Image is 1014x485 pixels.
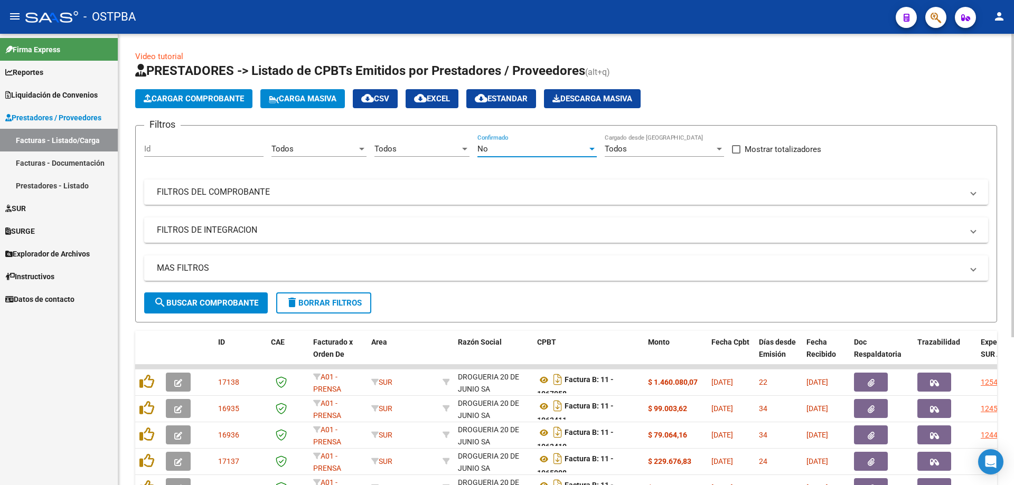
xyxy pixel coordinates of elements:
button: Borrar Filtros [276,292,371,313]
span: Descarga Masiva [552,94,632,103]
span: Trazabilidad [917,338,960,346]
span: Todos [605,144,627,154]
div: DROGUERIA 20 DE JUNIO SA [458,424,529,448]
datatable-header-cell: Razón Social [454,331,533,377]
datatable-header-cell: Trazabilidad [913,331,977,377]
span: No [477,144,488,154]
span: 24 [759,457,767,465]
span: Fecha Recibido [806,338,836,358]
mat-expansion-panel-header: FILTROS DE INTEGRACION [144,217,988,243]
datatable-header-cell: Monto [644,331,707,377]
span: 17137 [218,457,239,465]
span: Explorador de Archivos [5,248,90,260]
span: CPBT [537,338,556,346]
i: Descargar documento [551,450,565,467]
strong: Factura B: 11 - 1062410 [537,429,614,451]
datatable-header-cell: Fecha Recibido [802,331,850,377]
span: Facturado x Orden De [313,338,353,358]
mat-icon: cloud_download [361,92,374,104]
span: SUR [371,457,392,465]
span: Monto [648,338,670,346]
mat-icon: menu [8,10,21,23]
div: 30623456796 [458,371,529,393]
button: Buscar Comprobante [144,292,268,313]
span: SUR [371,431,392,439]
button: EXCEL [406,89,458,108]
span: [DATE] [711,431,733,439]
span: SUR [371,404,392,413]
span: Borrar Filtros [286,298,362,308]
span: Liquidación de Convenios [5,89,98,101]
strong: $ 229.676,83 [648,457,691,465]
span: - OSTPBA [83,5,136,28]
span: Buscar Comprobante [154,298,258,308]
i: Descargar documento [551,397,565,414]
span: A01 - PRENSA [313,425,341,446]
div: 1245 [981,403,998,415]
span: [DATE] [711,378,733,386]
span: Mostrar totalizadores [745,143,821,156]
button: CSV [353,89,398,108]
button: Carga Masiva [260,89,345,108]
span: 16935 [218,404,239,413]
span: Razón Social [458,338,502,346]
span: (alt+q) [585,67,610,77]
span: CAE [271,338,285,346]
i: Descargar documento [551,371,565,388]
span: PRESTADORES -> Listado de CPBTs Emitidos por Prestadores / Proveedores [135,63,585,78]
app-download-masive: Descarga masiva de comprobantes (adjuntos) [544,89,641,108]
span: [DATE] [711,457,733,465]
datatable-header-cell: CAE [267,331,309,377]
span: [DATE] [806,378,828,386]
mat-expansion-panel-header: FILTROS DEL COMPROBANTE [144,179,988,205]
span: A01 - PRENSA [313,452,341,472]
span: Firma Express [5,44,60,55]
span: Instructivos [5,271,54,282]
div: Open Intercom Messenger [978,449,1003,474]
mat-icon: person [993,10,1006,23]
div: DROGUERIA 20 DE JUNIO SA [458,450,529,474]
span: 34 [759,431,767,439]
span: A01 - PRENSA [313,373,341,393]
strong: $ 1.460.080,07 [648,378,698,386]
button: Cargar Comprobante [135,89,252,108]
span: CSV [361,94,389,103]
span: [DATE] [806,404,828,413]
span: Carga Masiva [269,94,336,103]
mat-panel-title: MAS FILTROS [157,262,963,274]
div: 30623456796 [458,450,529,472]
strong: Factura B: 11 - 1067058 [537,376,614,398]
div: 1254 [981,376,998,388]
datatable-header-cell: CPBT [533,331,644,377]
strong: $ 99.003,62 [648,404,687,413]
button: Estandar [466,89,536,108]
span: Datos de contacto [5,293,74,305]
datatable-header-cell: Doc Respaldatoria [850,331,913,377]
span: 34 [759,404,767,413]
span: 16936 [218,431,239,439]
span: Estandar [475,94,528,103]
div: DROGUERIA 20 DE JUNIO SA [458,397,529,422]
mat-icon: cloud_download [475,92,487,104]
div: 30623456796 [458,424,529,446]
i: Descargar documento [551,424,565,441]
mat-panel-title: FILTROS DEL COMPROBANTE [157,186,963,198]
span: Todos [374,144,397,154]
div: 30623456796 [458,397,529,420]
span: Doc Respaldatoria [854,338,902,358]
a: Video tutorial [135,52,183,61]
mat-icon: delete [286,296,298,309]
span: 17138 [218,378,239,386]
datatable-header-cell: Fecha Cpbt [707,331,755,377]
h3: Filtros [144,117,181,132]
button: Descarga Masiva [544,89,641,108]
mat-panel-title: FILTROS DE INTEGRACION [157,224,963,236]
span: Area [371,338,387,346]
span: EXCEL [414,94,450,103]
span: Cargar Comprobante [144,94,244,103]
div: 1244 [981,429,998,441]
strong: $ 79.064,16 [648,431,687,439]
span: Reportes [5,66,43,78]
datatable-header-cell: Facturado x Orden De [309,331,367,377]
span: [DATE] [711,404,733,413]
